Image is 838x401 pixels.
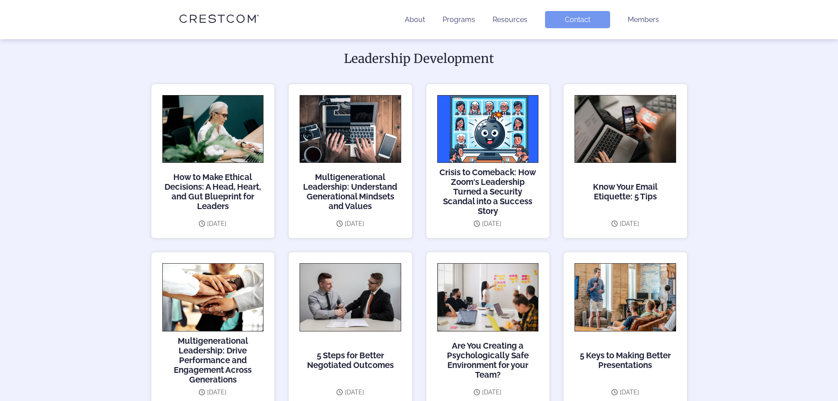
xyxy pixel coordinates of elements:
div: [DATE] [162,389,264,396]
a: 5 Steps for Better Negotiated Outcomes [300,263,401,388]
h3: Multigenerational Leadership: Drive Performance and Engagement Across Generations [162,336,264,384]
a: Programs [443,15,475,24]
a: About [405,15,425,24]
img: How to Make Ethical Decisions: A Head, Heart, and Gut Blueprint for Leaders [162,95,264,163]
img: 5 Keys to Making Better Presentations [575,263,676,331]
img: Multigenerational Leadership: Understand Generational Mindsets and Values [300,95,401,163]
h3: Know Your Email Etiquette: 5 Tips [575,167,676,216]
div: [DATE] [300,220,401,227]
img: Multigenerational Leadership: Drive Performance and Engagement Across Generations [162,263,264,331]
div: [DATE] [575,220,676,227]
img: Know Your Email Etiquette: 5 Tips [575,95,676,163]
img: Are You Creating a Psychologically Safe Environment for your Team? [437,263,539,331]
a: Are You Creating a Psychologically Safe Environment for your Team? [437,263,539,388]
h3: 5 Keys to Making Better Presentations [575,336,676,384]
a: Contact [545,11,610,28]
a: Members [628,15,659,24]
div: [DATE] [575,389,676,396]
a: How to Make Ethical Decisions: A Head, Heart, and Gut Blueprint for Leaders [162,95,264,220]
h3: Are You Creating a Psychologically Safe Environment for your Team? [437,336,539,384]
h3: 5 Steps for Better Negotiated Outcomes [300,336,401,384]
h3: Multigenerational Leadership: Understand Generational Mindsets and Values [300,167,401,216]
h2: Leadership Development [151,49,688,68]
div: [DATE] [437,389,539,396]
a: Know Your Email Etiquette: 5 Tips [575,95,676,220]
img: 5 Steps for Better Negotiated Outcomes [300,263,401,331]
h3: How to Make Ethical Decisions: A Head, Heart, and Gut Blueprint for Leaders [162,167,264,216]
img: Crisis to Comeback: How Zoom's Leadership Turned a Security Scandal into a Success Story [437,95,539,163]
a: Multigenerational Leadership: Understand Generational Mindsets and Values [300,95,401,220]
a: Resources [493,15,527,24]
div: [DATE] [162,220,264,227]
a: Crisis to Comeback: How Zoom's Leadership Turned a Security Scandal into a Success Story [437,95,539,220]
a: Multigenerational Leadership: Drive Performance and Engagement Across Generations [162,263,264,388]
h3: Crisis to Comeback: How Zoom's Leadership Turned a Security Scandal into a Success Story [437,167,539,216]
a: 5 Keys to Making Better Presentations [575,263,676,388]
div: [DATE] [300,389,401,396]
div: [DATE] [437,220,539,227]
